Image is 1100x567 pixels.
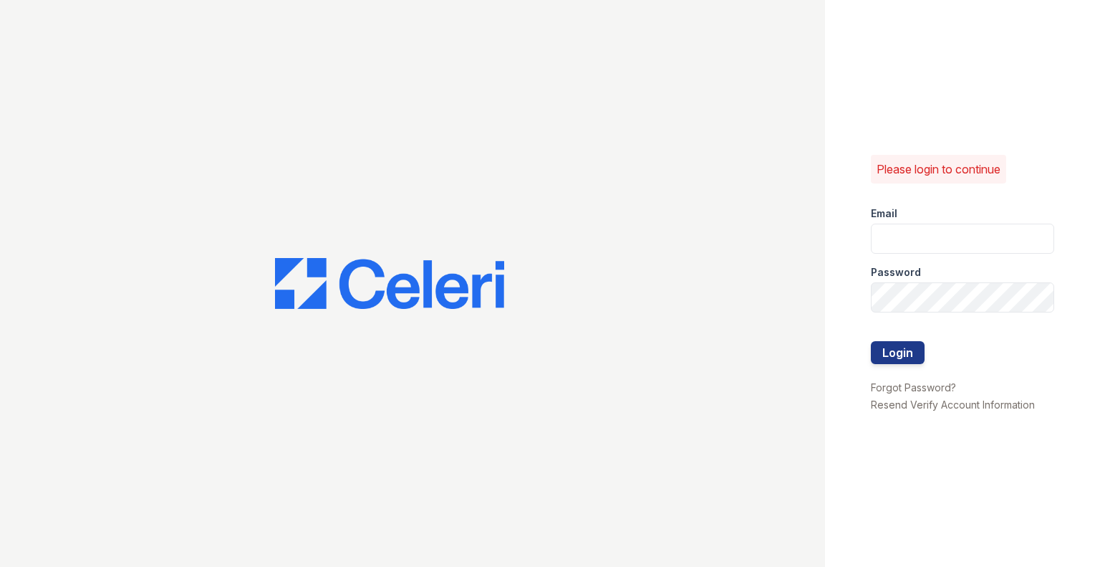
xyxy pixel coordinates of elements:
[275,258,504,310] img: CE_Logo_Blue-a8612792a0a2168367f1c8372b55b34899dd931a85d93a1a3d3e32e68fde9ad4.png
[871,381,956,394] a: Forgot Password?
[877,161,1000,178] p: Please login to continue
[871,206,897,221] label: Email
[871,341,925,364] button: Login
[871,265,921,280] label: Password
[871,399,1035,411] a: Resend Verify Account Information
